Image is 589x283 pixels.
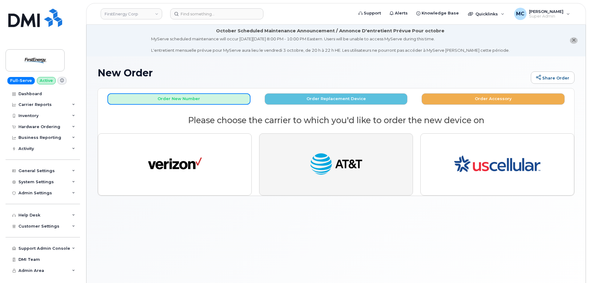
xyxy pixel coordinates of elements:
[454,139,540,190] img: us-53c3169632288c49726f5d6ca51166ebf3163dd413c8a1bd00aedf0ff3a7123e.png
[422,93,565,105] button: Order Accessory
[531,71,575,84] a: Share Order
[309,151,363,178] img: at_t-fb3d24644a45acc70fc72cc47ce214d34099dfd970ee3ae2334e4251f9d920fd.png
[265,93,408,105] button: Order Replacement Device
[148,151,202,178] img: verizon-ab2890fd1dd4a6c9cf5f392cd2db4626a3dae38ee8226e09bcb5c993c4c79f81.png
[216,28,444,34] div: October Scheduled Maintenance Announcement / Annonce D'entretient Prévue Pour octobre
[562,256,584,278] iframe: Messenger Launcher
[151,36,510,53] div: MyServe scheduled maintenance will occur [DATE][DATE] 8:00 PM - 10:00 PM Eastern. Users will be u...
[98,67,528,78] h1: New Order
[107,93,250,105] button: Order New Number
[98,116,574,125] h2: Please choose the carrier to which you'd like to order the new device on
[570,37,578,44] button: close notification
